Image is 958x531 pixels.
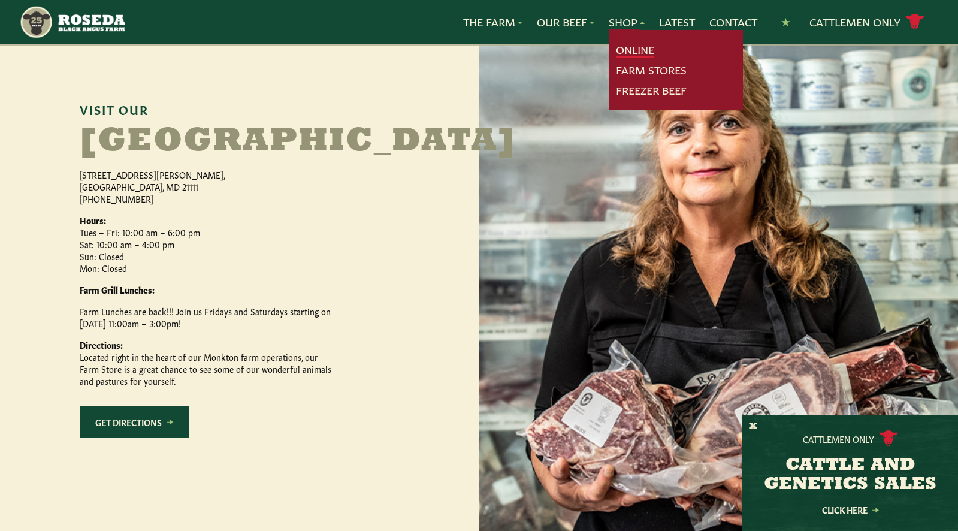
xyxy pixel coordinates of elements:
[80,125,379,159] h2: [GEOGRAPHIC_DATA]
[709,14,757,30] a: Contact
[796,506,904,514] a: Click Here
[19,5,125,40] img: https://roseda.com/wp-content/uploads/2021/05/roseda-25-header.png
[616,62,687,78] a: Farm Stores
[80,305,331,329] p: Farm Lunches are back!!! Join us Fridays and Saturdays starting on [DATE] 11:00am – 3:00pm!
[80,168,331,204] p: [STREET_ADDRESS][PERSON_NAME], [GEOGRAPHIC_DATA], MD 21111 [PHONE_NUMBER]
[80,214,106,226] strong: Hours:
[80,406,189,438] a: Get Directions
[809,11,924,32] a: Cattlemen Only
[616,83,687,98] a: Freezer Beef
[749,420,757,433] button: X
[616,42,654,58] a: Online
[659,14,695,30] a: Latest
[803,433,874,445] p: Cattlemen Only
[80,283,155,295] strong: Farm Grill Lunches:
[757,456,943,494] h3: CATTLE AND GENETICS SALES
[80,339,123,351] strong: Directions:
[463,14,522,30] a: The Farm
[80,214,331,274] p: Tues – Fri: 10:00 am – 6:00 pm Sat: 10:00 am – 4:00 pm Sun: Closed Mon: Closed
[879,430,898,446] img: cattle-icon.svg
[80,102,399,116] h6: Visit Our
[80,339,331,387] p: Located right in the heart of our Monkton farm operations, our Farm Store is a great chance to se...
[609,14,645,30] a: Shop
[537,14,594,30] a: Our Beef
